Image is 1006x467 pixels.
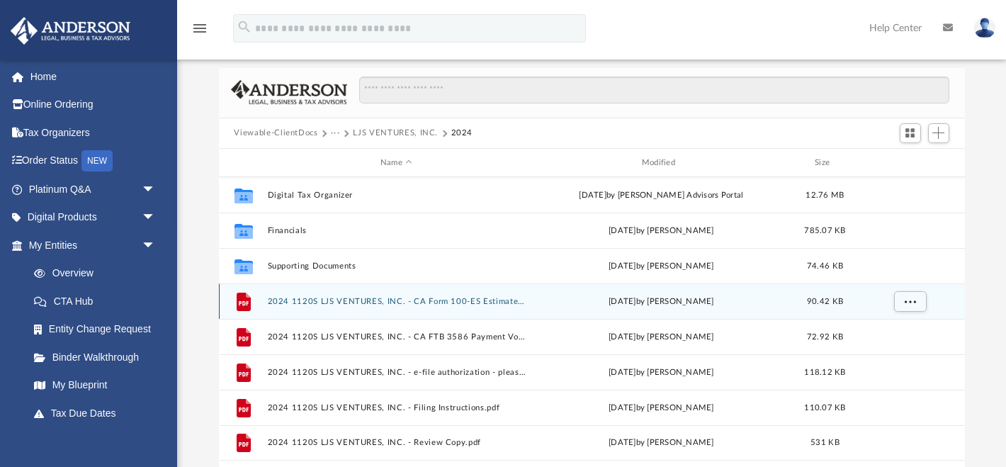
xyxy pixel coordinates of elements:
[796,157,853,169] div: Size
[81,150,113,171] div: NEW
[20,343,177,371] a: Binder Walkthrough
[267,368,526,377] button: 2024 1120S LJS VENTURES, INC. - e-file authorization - please sign.pdf
[237,19,252,35] i: search
[532,189,791,202] div: [DATE] by [PERSON_NAME] Advisors Portal
[142,231,170,260] span: arrow_drop_down
[806,333,842,341] span: 72.92 KB
[806,298,842,305] span: 90.42 KB
[893,291,926,313] button: More options
[267,297,526,306] button: 2024 1120S LJS VENTURES, INC. - CA Form 100-ES Estimated Tax Payment.pdf
[532,331,791,344] div: by [PERSON_NAME]
[859,157,959,169] div: id
[608,333,635,341] span: [DATE]
[142,203,170,232] span: arrow_drop_down
[532,366,791,379] div: by [PERSON_NAME]
[608,298,635,305] span: [DATE]
[608,368,635,376] span: [DATE]
[225,157,260,169] div: id
[974,18,995,38] img: User Pic
[20,371,170,400] a: My Blueprint
[10,175,177,203] a: Platinum Q&Aarrow_drop_down
[267,403,526,412] button: 2024 1120S LJS VENTURES, INC. - Filing Instructions.pdf
[531,157,790,169] div: Modified
[267,191,526,200] button: Digital Tax Organizer
[20,287,177,315] a: CTA Hub
[191,20,208,37] i: menu
[608,262,635,270] span: [DATE]
[928,123,949,143] button: Add
[532,260,791,273] div: by [PERSON_NAME]
[353,127,438,140] button: LJS VENTURES, INC.
[267,332,526,342] button: 2024 1120S LJS VENTURES, INC. - CA FTB 3586 Payment Voucher.pdf
[532,402,791,415] div: by [PERSON_NAME]
[10,62,177,91] a: Home
[451,127,473,140] button: 2024
[10,203,177,232] a: Digital Productsarrow_drop_down
[900,123,921,143] button: Switch to Grid View
[804,227,845,235] span: 785.07 KB
[267,261,526,271] button: Supporting Documents
[266,157,525,169] div: Name
[10,231,177,259] a: My Entitiesarrow_drop_down
[191,27,208,37] a: menu
[10,118,177,147] a: Tax Organizers
[810,439,840,447] span: 531 KB
[6,17,135,45] img: Anderson Advisors Platinum Portal
[10,91,177,119] a: Online Ordering
[10,147,177,176] a: Order StatusNEW
[806,191,844,199] span: 12.76 MB
[806,262,842,270] span: 74.46 KB
[359,77,949,103] input: Search files and folders
[608,439,635,447] span: [DATE]
[20,315,177,344] a: Entity Change Request
[532,296,791,308] div: by [PERSON_NAME]
[267,439,526,448] button: 2024 1120S LJS VENTURES, INC. - Review Copy.pdf
[608,404,635,412] span: [DATE]
[804,368,845,376] span: 118.12 KB
[331,127,340,140] button: ···
[804,404,845,412] span: 110.07 KB
[234,127,317,140] button: Viewable-ClientDocs
[20,259,177,288] a: Overview
[267,226,526,235] button: Financials
[142,175,170,204] span: arrow_drop_down
[532,437,791,450] div: by [PERSON_NAME]
[20,399,177,427] a: Tax Due Dates
[532,225,791,237] div: [DATE] by [PERSON_NAME]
